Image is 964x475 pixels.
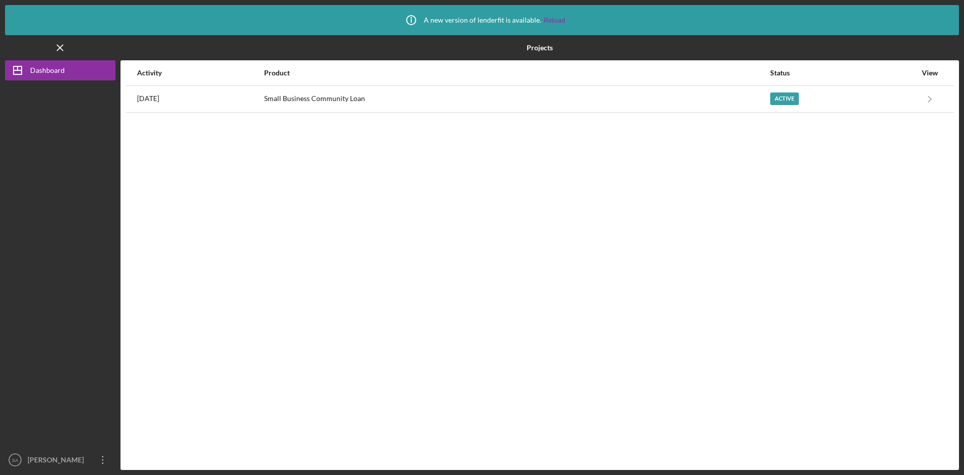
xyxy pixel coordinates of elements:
[137,94,159,103] time: 2025-09-22 16:15
[264,86,769,112] div: Small Business Community Loan
[30,60,65,83] div: Dashboard
[770,92,799,105] div: Active
[137,69,263,77] div: Activity
[12,457,19,463] text: SA
[917,69,942,77] div: View
[5,60,115,80] button: Dashboard
[544,16,565,24] a: Reload
[399,8,565,33] div: A new version of lenderfit is available.
[264,69,769,77] div: Product
[5,450,115,470] button: SA[PERSON_NAME]
[527,44,553,52] b: Projects
[25,450,90,472] div: [PERSON_NAME]
[770,69,916,77] div: Status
